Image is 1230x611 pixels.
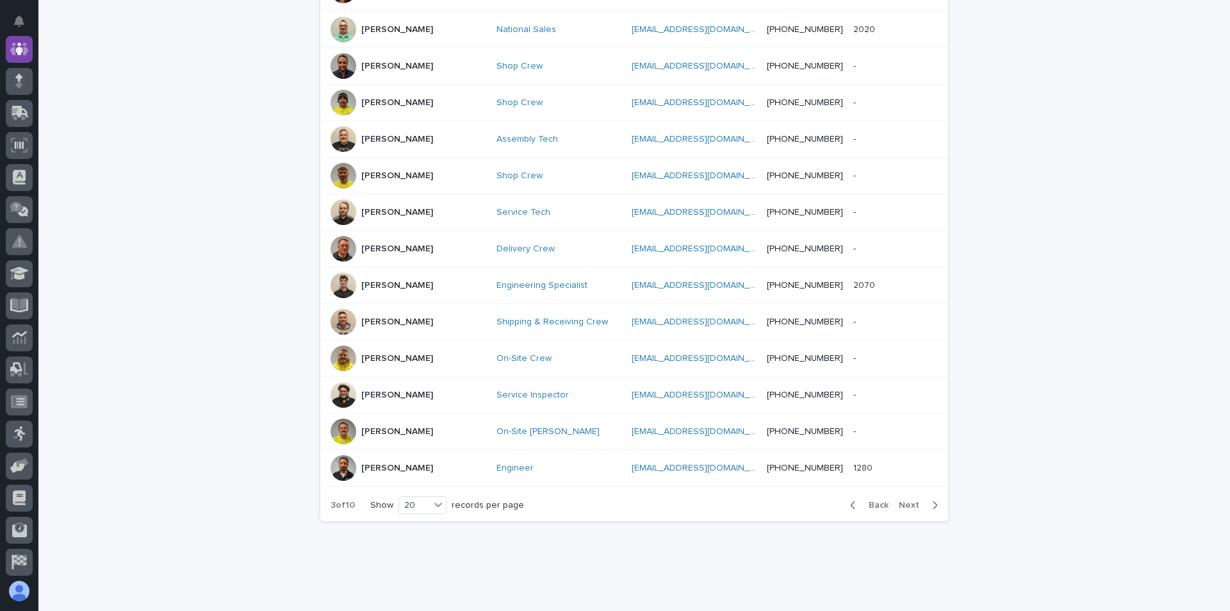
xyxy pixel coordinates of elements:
p: records per page [452,500,524,511]
tr: [PERSON_NAME]Shop Crew [EMAIL_ADDRESS][DOMAIN_NAME] [PHONE_NUMBER]-- [320,158,948,194]
a: [PHONE_NUMBER] [767,427,843,436]
button: Next [894,499,948,511]
tr: [PERSON_NAME]Engineering Specialist [EMAIL_ADDRESS][DOMAIN_NAME] [PHONE_NUMBER]20702070 [320,267,948,304]
a: [PHONE_NUMBER] [767,25,843,34]
a: [PHONE_NUMBER] [767,208,843,217]
p: - [853,351,858,364]
a: [EMAIL_ADDRESS][DOMAIN_NAME] [632,98,776,107]
tr: [PERSON_NAME]Shop Crew [EMAIL_ADDRESS][DOMAIN_NAME] [PHONE_NUMBER]-- [320,48,948,85]
p: [PERSON_NAME] [361,426,433,437]
a: Delivery Crew [496,244,555,255]
p: [PERSON_NAME] [361,134,433,145]
a: [PHONE_NUMBER] [767,62,843,71]
span: Next [899,501,927,510]
a: [PHONE_NUMBER] [767,354,843,363]
tr: [PERSON_NAME]Assembly Tech [EMAIL_ADDRESS][DOMAIN_NAME] [PHONE_NUMBER]-- [320,121,948,158]
a: [PHONE_NUMBER] [767,464,843,473]
a: Shop Crew [496,97,543,108]
p: - [853,131,858,145]
p: 3 of 10 [320,490,365,521]
a: [EMAIL_ADDRESS][DOMAIN_NAME] [632,208,776,217]
p: 2070 [853,278,878,291]
button: Back [840,499,894,511]
p: [PERSON_NAME] [361,390,433,401]
a: [PHONE_NUMBER] [767,98,843,107]
button: users-avatar [6,578,33,605]
a: [EMAIL_ADDRESS][DOMAIN_NAME] [632,427,776,436]
tr: [PERSON_NAME]Delivery Crew [EMAIL_ADDRESS][DOMAIN_NAME] [PHONE_NUMBER]-- [320,231,948,267]
tr: [PERSON_NAME]Shipping & Receiving Crew [EMAIL_ADDRESS][DOMAIN_NAME] [PHONE_NUMBER]-- [320,304,948,340]
a: On-Site [PERSON_NAME] [496,426,600,437]
a: [EMAIL_ADDRESS][DOMAIN_NAME] [632,317,776,326]
p: - [853,424,858,437]
a: [PHONE_NUMBER] [767,281,843,290]
p: Show [370,500,393,511]
a: [EMAIL_ADDRESS][DOMAIN_NAME] [632,171,776,180]
p: 1280 [853,460,875,474]
tr: [PERSON_NAME]Engineer [EMAIL_ADDRESS][DOMAIN_NAME] [PHONE_NUMBER]12801280 [320,450,948,487]
p: [PERSON_NAME] [361,280,433,291]
a: [PHONE_NUMBER] [767,244,843,253]
p: - [853,205,858,218]
a: [EMAIL_ADDRESS][DOMAIN_NAME] [632,354,776,363]
tr: [PERSON_NAME]Shop Crew [EMAIL_ADDRESS][DOMAIN_NAME] [PHONE_NUMBER]-- [320,85,948,121]
p: - [853,168,858,181]
a: [PHONE_NUMBER] [767,135,843,144]
tr: [PERSON_NAME]On-Site Crew [EMAIL_ADDRESS][DOMAIN_NAME] [PHONE_NUMBER]-- [320,340,948,377]
a: Service Inspector [496,390,569,401]
a: Shipping & Receiving Crew [496,317,608,328]
span: Back [861,501,889,510]
a: Shop Crew [496,61,543,72]
p: - [853,58,858,72]
a: [PHONE_NUMBER] [767,390,843,399]
button: Notifications [6,8,33,35]
p: 2020 [853,22,878,35]
a: [EMAIL_ADDRESS][DOMAIN_NAME] [632,25,776,34]
a: On-Site Crew [496,353,552,364]
p: [PERSON_NAME] [361,244,433,255]
p: - [853,241,858,255]
p: [PERSON_NAME] [361,353,433,364]
a: Engineering Specialist [496,280,587,291]
a: [EMAIL_ADDRESS][DOMAIN_NAME] [632,244,776,253]
a: Assembly Tech [496,134,558,145]
p: [PERSON_NAME] [361,207,433,218]
tr: [PERSON_NAME]Service Inspector [EMAIL_ADDRESS][DOMAIN_NAME] [PHONE_NUMBER]-- [320,377,948,414]
p: [PERSON_NAME] [361,61,433,72]
a: [PHONE_NUMBER] [767,171,843,180]
a: [EMAIL_ADDRESS][DOMAIN_NAME] [632,62,776,71]
a: Service Tech [496,207,550,218]
p: [PERSON_NAME] [361,463,433,474]
a: [EMAIL_ADDRESS][DOMAIN_NAME] [632,281,776,290]
tr: [PERSON_NAME]On-Site [PERSON_NAME] [EMAIL_ADDRESS][DOMAIN_NAME] [PHONE_NUMBER]-- [320,414,948,450]
a: [PHONE_NUMBER] [767,317,843,326]
p: [PERSON_NAME] [361,97,433,108]
p: - [853,314,858,328]
tr: [PERSON_NAME]Service Tech [EMAIL_ADDRESS][DOMAIN_NAME] [PHONE_NUMBER]-- [320,194,948,231]
p: [PERSON_NAME] [361,317,433,328]
p: - [853,387,858,401]
p: [PERSON_NAME] [361,171,433,181]
a: Shop Crew [496,171,543,181]
div: Notifications [16,15,33,36]
a: [EMAIL_ADDRESS][DOMAIN_NAME] [632,464,776,473]
div: 20 [399,499,430,512]
a: National Sales [496,24,556,35]
a: [EMAIL_ADDRESS][DOMAIN_NAME] [632,135,776,144]
p: - [853,95,858,108]
a: Engineer [496,463,534,474]
tr: [PERSON_NAME]National Sales [EMAIL_ADDRESS][DOMAIN_NAME] [PHONE_NUMBER]20202020 [320,12,948,48]
a: [EMAIL_ADDRESS][DOMAIN_NAME] [632,390,776,399]
p: [PERSON_NAME] [361,24,433,35]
